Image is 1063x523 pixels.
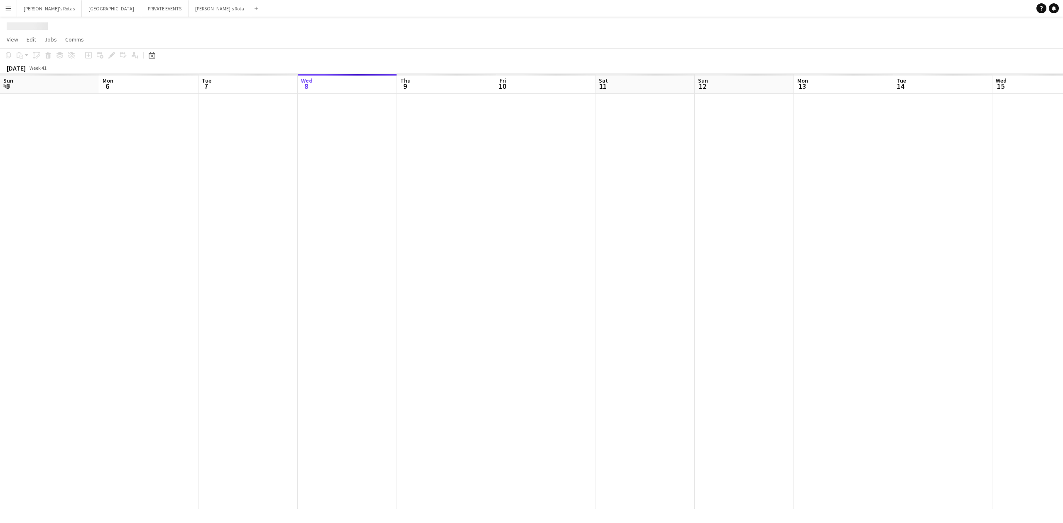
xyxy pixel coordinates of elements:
span: Edit [27,36,36,43]
span: Thu [400,77,411,84]
span: Tue [202,77,211,84]
button: PRIVATE EVENTS [141,0,189,17]
span: 11 [598,81,608,91]
span: 5 [2,81,13,91]
span: 14 [895,81,906,91]
span: Sun [3,77,13,84]
span: Jobs [44,36,57,43]
span: Sun [698,77,708,84]
span: Wed [996,77,1007,84]
button: [PERSON_NAME]'s Rotas [17,0,82,17]
span: Sat [599,77,608,84]
span: Week 41 [27,65,48,71]
span: 10 [498,81,506,91]
span: 8 [300,81,313,91]
span: 9 [399,81,411,91]
span: Comms [65,36,84,43]
a: Jobs [41,34,60,45]
span: 13 [796,81,808,91]
a: Edit [23,34,39,45]
span: Fri [500,77,506,84]
span: 6 [101,81,113,91]
span: 12 [697,81,708,91]
span: Mon [797,77,808,84]
button: [PERSON_NAME]'s Rota [189,0,251,17]
button: [GEOGRAPHIC_DATA] [82,0,141,17]
a: Comms [62,34,87,45]
div: [DATE] [7,64,26,72]
span: View [7,36,18,43]
span: 15 [994,81,1007,91]
a: View [3,34,22,45]
span: Wed [301,77,313,84]
span: Mon [103,77,113,84]
span: Tue [896,77,906,84]
span: 7 [201,81,211,91]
